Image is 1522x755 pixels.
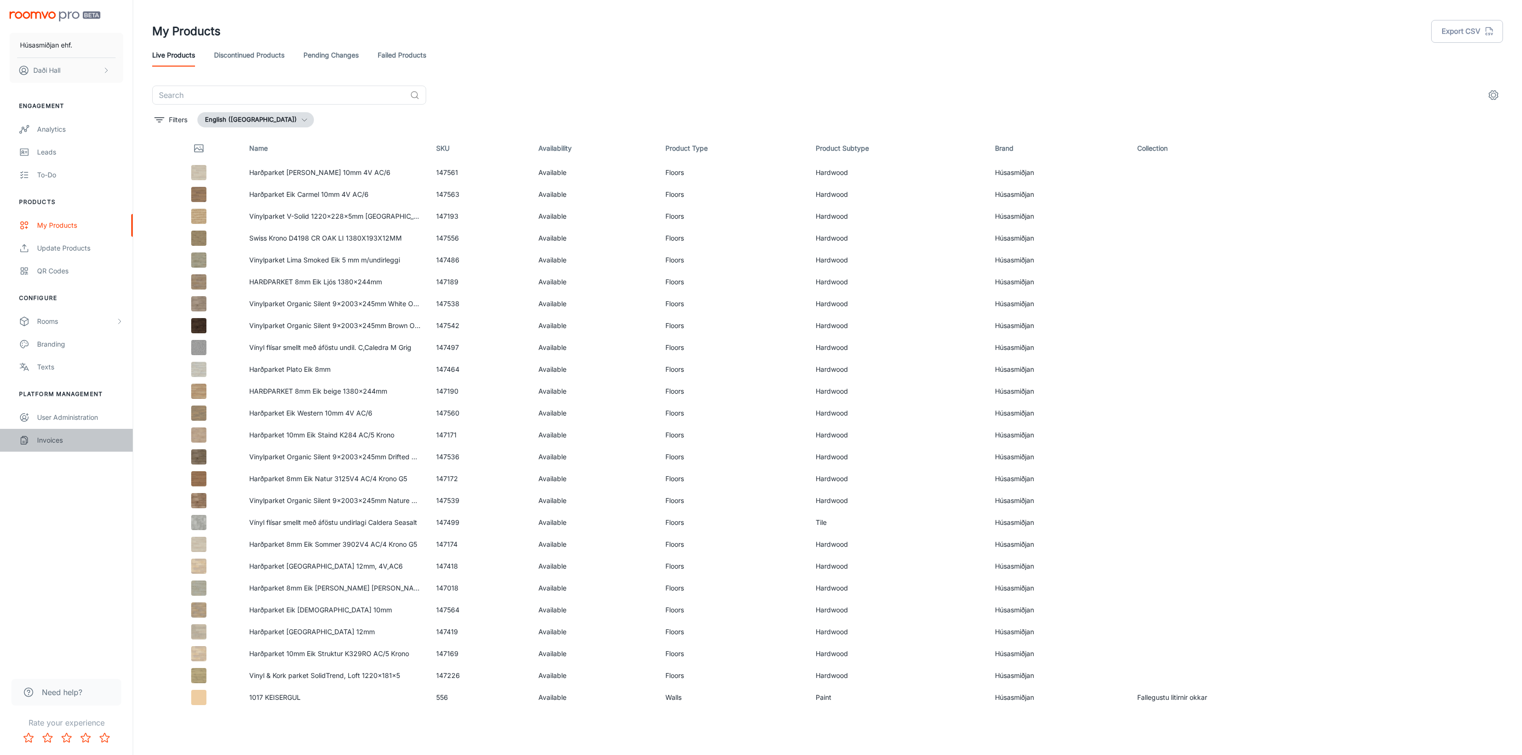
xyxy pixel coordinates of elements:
td: Available [531,490,658,512]
button: Daði Hall [10,58,123,83]
div: Rooms [37,316,116,327]
td: Húsasmiðjan [987,599,1129,621]
td: 147226 [429,665,531,687]
td: Floors [658,315,809,337]
td: 147542 [429,315,531,337]
td: Hardwood [808,293,987,315]
a: 1017 KEISERGUL [249,693,301,701]
td: Floors [658,205,809,227]
td: Floors [658,162,809,184]
td: Húsasmiðjan [987,577,1129,599]
td: Available [531,337,658,358]
td: Húsasmiðjan [987,402,1129,424]
td: 147560 [429,402,531,424]
td: Available [531,315,658,337]
td: Available [531,446,658,468]
td: Floors [658,490,809,512]
button: Export CSV [1431,20,1503,43]
a: HARÐPARKET 8mm Eik Ljós 1380x244mm [249,278,382,286]
td: Available [531,468,658,490]
td: Available [531,533,658,555]
td: Available [531,577,658,599]
p: Daði Hall [33,65,60,76]
h1: My Products [152,23,221,40]
a: Harðparket Eik Western 10mm 4V AC/6 [249,409,372,417]
td: Floors [658,380,809,402]
td: 147563 [429,184,531,205]
td: 147561 [429,162,531,184]
td: Húsasmiðjan [987,184,1129,205]
td: Tile [808,512,987,533]
td: Floors [658,665,809,687]
td: 147189 [429,271,531,293]
td: Húsasmiðjan [987,512,1129,533]
a: Vinylparket Organic Silent 9x2003x245mm Brown Oak 984 [249,321,437,329]
a: Live Products [152,44,195,67]
td: 556 [429,687,531,708]
td: Available [531,555,658,577]
a: Harðparket 10mm Eik Staind K284 AC/5 Krono [249,431,394,439]
td: Húsasmiðjan [987,293,1129,315]
td: Hardwood [808,665,987,687]
td: Available [531,643,658,665]
td: Floors [658,533,809,555]
td: Húsasmiðjan [987,665,1129,687]
button: Rate 1 star [19,728,38,747]
td: Húsasmiðjan [987,687,1129,708]
a: Harðparket [GEOGRAPHIC_DATA] 12mm [249,628,375,636]
td: Available [531,271,658,293]
td: Húsasmiðjan [987,555,1129,577]
td: Hardwood [808,577,987,599]
td: Hardwood [808,599,987,621]
td: 147497 [429,337,531,358]
th: Availability [531,135,658,162]
td: 147172 [429,468,531,490]
td: Available [531,599,658,621]
div: Invoices [37,435,123,445]
button: settings [1484,86,1503,105]
td: Floors [658,643,809,665]
a: Harðparket Eik Carmel 10mm 4V AC/6 [249,190,369,198]
td: Floors [658,599,809,621]
a: Vinylparket Lima Smoked Eik 5 mm m/undirleggi [249,256,400,264]
button: English ([GEOGRAPHIC_DATA]) [197,112,314,127]
td: Hardwood [808,249,987,271]
td: 147564 [429,599,531,621]
p: Húsasmiðjan ehf. [20,40,72,50]
th: Brand [987,135,1129,162]
button: Rate 5 star [95,728,114,747]
td: Hardwood [808,424,987,446]
td: Available [531,380,658,402]
td: Available [531,293,658,315]
div: User Administration [37,412,123,423]
button: Rate 3 star [57,728,76,747]
td: Húsasmiðjan [987,358,1129,380]
td: 147190 [429,380,531,402]
button: Rate 2 star [38,728,57,747]
td: Available [531,424,658,446]
td: Floors [658,621,809,643]
td: Hardwood [808,468,987,490]
td: Hardwood [808,643,987,665]
a: Vinylparket Organic Silent 9x2003x245mm Nature Oak 7495 [249,496,442,504]
td: Húsasmiðjan [987,315,1129,337]
td: Húsasmiðjan [987,271,1129,293]
td: Húsasmiðjan [987,380,1129,402]
td: Available [531,162,658,184]
div: Branding [37,339,123,349]
td: Walls [658,708,809,730]
a: Harðparket 8mm Eik [PERSON_NAME] [PERSON_NAME]/4 [249,584,433,592]
td: 147464 [429,358,531,380]
td: Available [531,184,658,205]
td: Húsasmiðjan [987,643,1129,665]
td: Húsasmiðjan [987,337,1129,358]
td: 147536 [429,446,531,468]
a: Harðparket Plato Eik 8mm [249,365,331,373]
td: Húsasmiðjan [987,205,1129,227]
button: Húsasmiðjan ehf. [10,33,123,58]
td: Hardwood [808,227,987,249]
td: Floors [658,184,809,205]
td: Hardwood [808,446,987,468]
td: Hardwood [808,490,987,512]
td: Floors [658,337,809,358]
